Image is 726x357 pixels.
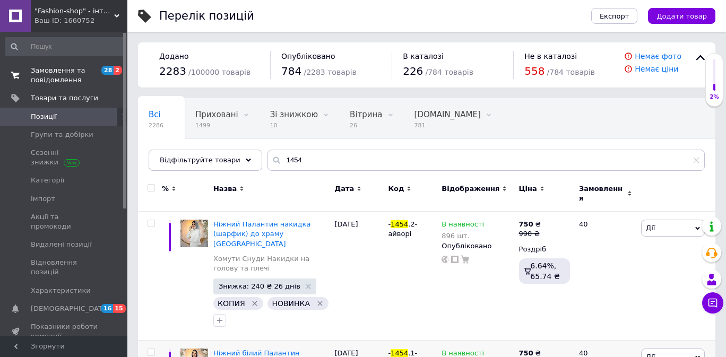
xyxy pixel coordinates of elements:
span: Видалені позиції [31,240,92,249]
button: Чат з покупцем [702,292,723,314]
span: 10 [270,121,318,129]
a: Немає ціни [635,65,678,73]
span: Додати товар [656,12,707,20]
span: Позиції [31,112,57,121]
span: Опубліковано [281,52,335,60]
a: Ніжний Палантин накидка (шарфик) до храму [GEOGRAPHIC_DATA] [213,220,310,247]
span: Дії [646,224,655,232]
span: Ціна [519,184,537,194]
span: Товари та послуги [31,93,98,103]
span: НОВИНКА [272,299,310,308]
span: 15 [113,304,125,313]
span: / 784 товарів [425,68,473,76]
span: 558 [524,65,544,77]
div: 990 ₴ [519,229,541,239]
img: Ніжний Палантин накидка (шарфик) до храму Немезида [180,220,208,247]
span: % [162,184,169,194]
div: ₴ [519,220,541,229]
span: 2283 [159,65,186,77]
span: - [388,349,391,357]
span: 6.64%, 65.74 ₴ [530,262,559,281]
div: Перелік позицій [159,11,254,22]
span: Назва [213,184,237,194]
span: [DOMAIN_NAME] [414,110,481,119]
span: / 2283 товарів [304,68,356,76]
span: Акції та промокоди [31,212,98,231]
b: 750 [519,220,533,228]
span: Зі знижкою [270,110,318,119]
span: 1499 [195,121,238,129]
span: Характеристики [31,286,91,295]
a: Хомути Снуди Накидки на голову та плечі [213,254,330,273]
span: Сезонні знижки [31,148,98,167]
span: Вітрина [350,110,382,119]
span: "Fashion-shop" - інтернет-бутік стильних шарфів та хусток преміум класу! [34,6,114,16]
span: Знижка: 240 ₴ 26 днів [219,283,300,290]
button: Експорт [591,8,638,24]
span: Опубліковані [149,150,204,160]
div: 40 [573,212,638,341]
span: 226 [403,65,423,77]
span: 16 [101,304,113,313]
span: 781 [414,121,481,129]
span: 1454 [391,220,408,228]
input: Пошук [5,37,125,56]
span: В каталозі [403,52,444,60]
span: Відображення [442,184,499,194]
b: 750 [519,349,533,357]
span: Всі [149,110,161,119]
div: 2% [706,93,723,101]
span: Код [388,184,404,194]
span: Дата [335,184,355,194]
span: В наявності [442,220,484,231]
span: 26 [350,121,382,129]
span: Групи та добірки [31,130,93,140]
a: Немає фото [635,52,681,60]
span: Замовлення та повідомлення [31,66,98,85]
span: Додано [159,52,188,60]
span: Замовлення [579,184,625,203]
svg: Видалити мітку [316,299,324,308]
div: Роздріб [519,245,570,254]
span: Експорт [600,12,629,20]
span: Імпорт [31,194,55,204]
span: 2286 [149,121,163,129]
svg: Видалити мітку [250,299,259,308]
input: Пошук по назві позиції, артикулу і пошуковим запитам [267,150,705,171]
button: Додати товар [648,8,715,24]
span: Категорії [31,176,64,185]
span: Відфільтруйте товари [160,156,240,164]
span: Показники роботи компанії [31,322,98,341]
div: Опубліковано [442,241,513,251]
div: 896 шт. [442,232,484,240]
span: 784 [281,65,301,77]
div: [DATE] [332,212,386,341]
span: Приховані [195,110,238,119]
span: КОПИЯ [218,299,245,308]
div: Ваш ID: 1660752 [34,16,127,25]
span: 28 [101,66,114,75]
span: 1454 [391,349,408,357]
span: / 100000 товарів [188,68,250,76]
span: - [388,220,391,228]
span: Не в каталозі [524,52,577,60]
span: [DEMOGRAPHIC_DATA] [31,304,109,314]
span: 2 [114,66,122,75]
span: / 784 товарів [547,68,595,76]
span: Відновлення позицій [31,258,98,277]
